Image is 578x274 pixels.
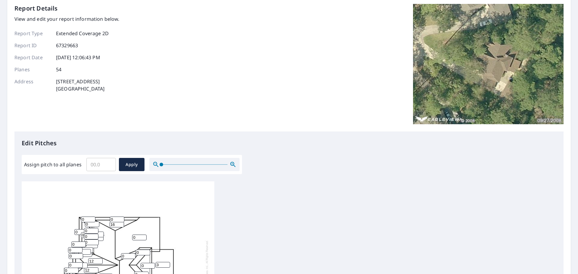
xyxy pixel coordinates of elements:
p: [STREET_ADDRESS] [GEOGRAPHIC_DATA] [56,78,105,92]
input: 00.0 [86,156,116,173]
label: Assign pitch to all planes [24,161,82,168]
p: Report Type [14,30,51,37]
p: Report Details [14,4,58,13]
img: Top image [413,4,564,124]
p: [DATE] 12:06:43 PM [56,54,100,61]
p: View and edit your report information below. [14,15,120,23]
p: Address [14,78,51,92]
span: Apply [124,161,140,168]
p: 67329663 [56,42,78,49]
p: Extended Coverage 2D [56,30,109,37]
p: 54 [56,66,61,73]
p: Report ID [14,42,51,49]
p: Report Date [14,54,51,61]
button: Apply [119,158,144,171]
p: Planes [14,66,51,73]
p: Edit Pitches [22,139,556,148]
